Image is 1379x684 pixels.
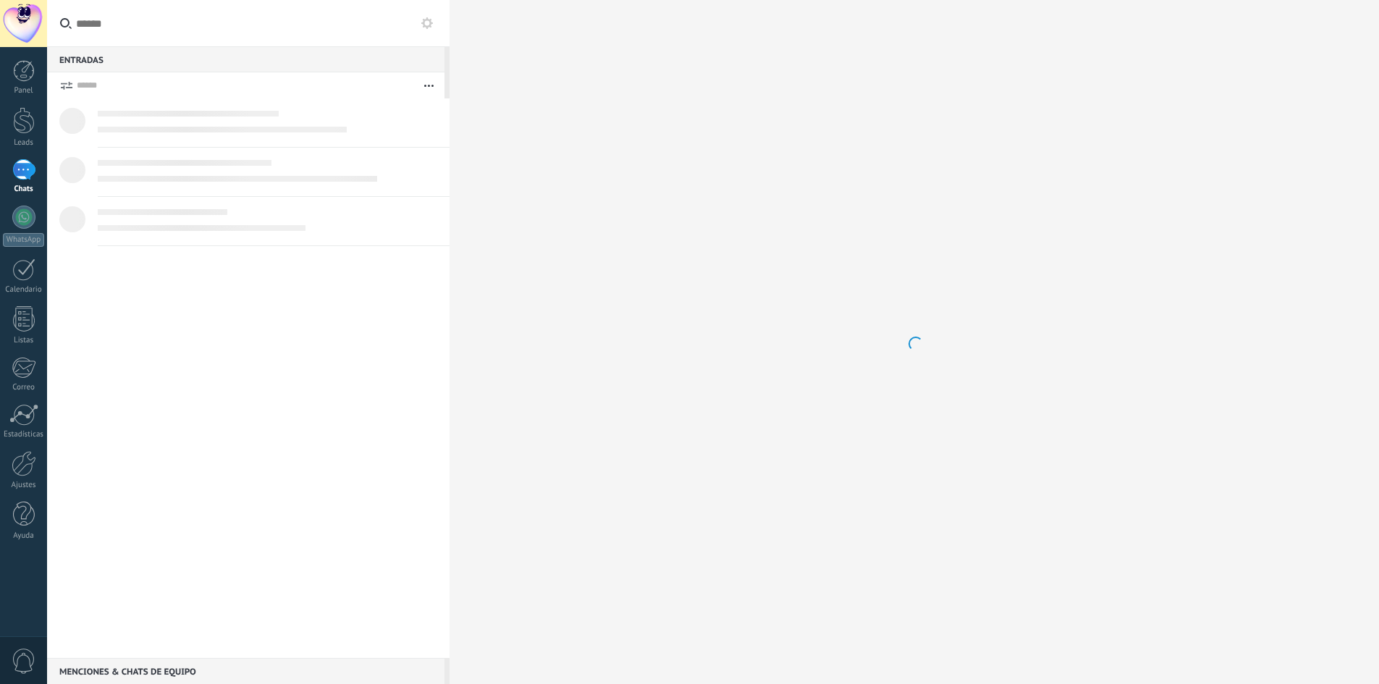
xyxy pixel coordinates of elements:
div: Ajustes [3,481,45,490]
div: Entradas [47,46,444,72]
div: Menciones & Chats de equipo [47,658,444,684]
div: Ayuda [3,531,45,541]
div: Calendario [3,285,45,295]
div: Panel [3,86,45,96]
div: Estadísticas [3,430,45,439]
button: Más [413,72,444,98]
div: WhatsApp [3,233,44,247]
div: Listas [3,336,45,345]
div: Chats [3,185,45,194]
div: Correo [3,383,45,392]
div: Leads [3,138,45,148]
